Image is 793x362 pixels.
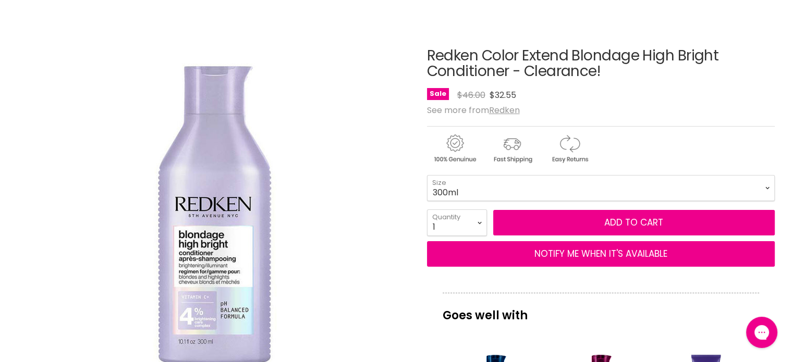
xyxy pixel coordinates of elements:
span: See more from [427,104,520,116]
button: Add to cart [493,210,775,236]
select: Quantity [427,209,487,235]
span: Add to cart [604,216,663,229]
a: Redken [489,104,520,116]
h1: Redken Color Extend Blondage High Bright Conditioner - Clearance! [427,48,775,80]
span: $32.55 [490,89,516,101]
iframe: Gorgias live chat messenger [741,313,783,352]
button: NOTIFY ME WHEN IT'S AVAILABLE [427,241,775,267]
img: genuine.gif [427,133,482,165]
span: Sale [427,88,449,100]
span: $46.00 [457,89,485,101]
img: shipping.gif [484,133,540,165]
p: Goes well with [443,293,759,327]
img: returns.gif [542,133,597,165]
